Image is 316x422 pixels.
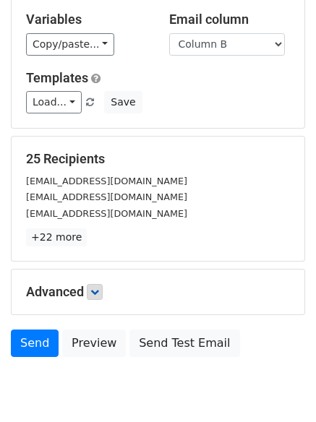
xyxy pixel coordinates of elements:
a: Load... [26,91,82,113]
a: Copy/paste... [26,33,114,56]
a: Send [11,330,59,357]
h5: Email column [169,12,291,27]
h5: Variables [26,12,148,27]
button: Save [104,91,142,113]
h5: 25 Recipients [26,151,290,167]
small: [EMAIL_ADDRESS][DOMAIN_NAME] [26,208,187,219]
a: Send Test Email [129,330,239,357]
h5: Advanced [26,284,290,300]
a: +22 more [26,228,87,246]
small: [EMAIL_ADDRESS][DOMAIN_NAME] [26,176,187,186]
a: Preview [62,330,126,357]
a: Templates [26,70,88,85]
small: [EMAIL_ADDRESS][DOMAIN_NAME] [26,191,187,202]
iframe: Chat Widget [244,353,316,422]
